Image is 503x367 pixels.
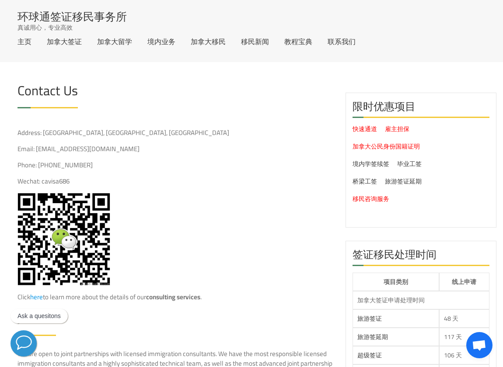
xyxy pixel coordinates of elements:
[284,38,312,45] a: 教程宝典
[466,332,493,358] div: Open chat
[146,291,200,303] strong: consulting services
[17,312,56,329] h2: Join Us
[439,346,489,364] td: 106 天
[353,123,377,135] a: 快速通道
[353,100,489,118] h2: 限时优惠项目
[17,38,31,45] a: 主页
[17,312,61,320] p: Ask a quesitons
[357,313,382,324] a: 旅游签证
[439,328,489,346] td: 117 天
[17,144,332,154] p: Email: [EMAIL_ADDRESS][DOMAIN_NAME]
[439,309,489,328] td: 48 天
[97,38,132,45] a: 加拿大留学
[17,160,332,170] p: Phone: [PHONE_NUMBER]
[357,331,388,343] a: 旅游签延期
[17,23,73,32] span: 真诚用心，专业高效
[191,38,226,45] a: 加拿大移民
[357,296,485,305] div: 加拿大签证申请处理时间
[353,141,420,152] a: 加拿大公民身份国籍证明
[30,291,43,303] a: here
[353,248,489,266] h2: 签证移民处理时间
[17,128,332,138] p: Address: [GEOGRAPHIC_DATA], [GEOGRAPHIC_DATA], [GEOGRAPHIC_DATA]
[385,123,409,135] a: 雇主担保
[17,292,332,302] p: Click to learn more about the details of our .
[328,38,356,45] a: 联系我们
[353,158,389,170] a: 境内学签续签
[47,38,82,45] a: 加拿大签证
[353,176,377,187] a: 桥梁工签
[17,84,78,102] h1: Contact Us
[439,273,489,291] th: 线上申请
[353,273,439,291] th: 项目类别
[17,11,127,22] a: 环球通签证移民事务所
[353,193,389,204] a: 移民咨询服务
[147,38,175,45] a: 境内业务
[357,350,382,361] a: 超级签证
[17,177,332,186] p: Wechat: cavisa686
[397,158,422,170] a: 毕业工签
[241,38,269,45] a: 移民新闻
[385,176,422,187] a: 旅游签证延期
